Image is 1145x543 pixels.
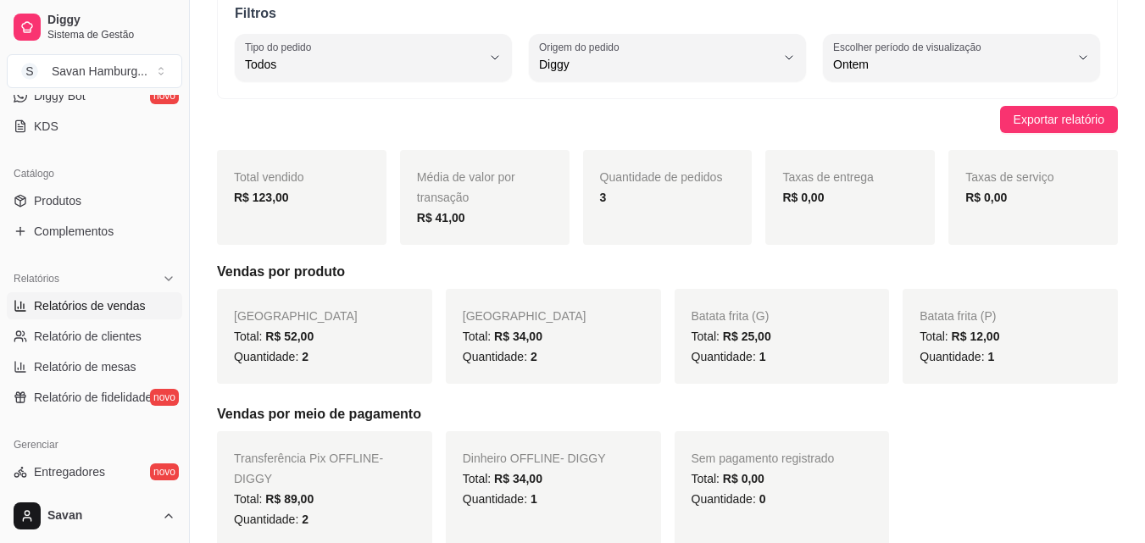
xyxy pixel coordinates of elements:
span: Batata frita (G) [692,309,770,323]
a: Produtos [7,187,182,214]
strong: R$ 0,00 [782,191,824,204]
span: Quantidade: [692,492,766,506]
span: Quantidade: [920,350,994,363]
span: R$ 89,00 [265,492,314,506]
span: Diggy [47,13,175,28]
span: Sistema de Gestão [47,28,175,42]
span: 0 [759,492,766,506]
span: Relatórios [14,272,59,285]
button: Escolher período de visualizaçãoOntem [823,34,1100,81]
a: Entregadoresnovo [7,458,182,485]
span: Relatório de mesas [34,358,136,375]
span: Produtos [34,192,81,209]
button: Origem do pedidoDiggy [529,34,806,81]
span: Total: [692,330,771,343]
button: Tipo do pedidoTodos [235,34,512,81]
span: Complementos [34,223,114,240]
span: Quantidade: [234,350,308,363]
div: Gerenciar [7,431,182,458]
a: Relatórios de vendas [7,292,182,319]
span: Batata frita (P) [920,309,996,323]
a: Relatório de fidelidadenovo [7,384,182,411]
span: Total: [463,330,542,343]
span: Total: [920,330,999,343]
span: Total: [463,472,542,485]
span: Relatório de clientes [34,328,142,345]
span: Exportar relatório [1014,110,1104,129]
label: Tipo do pedido [245,40,317,54]
span: Total: [234,330,314,343]
span: Diggy Bot [34,87,86,104]
strong: R$ 123,00 [234,191,289,204]
span: Savan [47,508,155,524]
span: R$ 0,00 [723,472,764,485]
button: Select a team [7,54,182,88]
div: Catálogo [7,160,182,187]
span: Total vendido [234,170,304,184]
strong: R$ 0,00 [965,191,1007,204]
span: Quantidade: [463,492,537,506]
span: Transferência Pix OFFLINE - DIGGY [234,452,383,485]
a: Relatório de clientes [7,323,182,350]
span: 2 [531,350,537,363]
span: Total: [234,492,314,506]
span: Taxas de serviço [965,170,1053,184]
strong: 3 [600,191,607,204]
span: KDS [34,118,58,135]
p: Filtros [235,3,1100,24]
span: Dinheiro OFFLINE - DIGGY [463,452,606,465]
span: Média de valor por transação [417,170,515,204]
a: Complementos [7,218,182,245]
span: R$ 25,00 [723,330,771,343]
span: 2 [302,350,308,363]
span: 1 [759,350,766,363]
a: Relatório de mesas [7,353,182,380]
button: Savan [7,496,182,536]
span: Total: [692,472,764,485]
span: R$ 12,00 [952,330,1000,343]
h5: Vendas por produto [217,262,1118,282]
a: DiggySistema de Gestão [7,7,182,47]
a: KDS [7,113,182,140]
span: 2 [302,513,308,526]
strong: R$ 41,00 [417,211,465,224]
span: [GEOGRAPHIC_DATA] [234,309,358,323]
a: Diggy Botnovo [7,82,182,109]
div: Savan Hamburg ... [52,63,147,80]
h5: Vendas por meio de pagamento [217,404,1118,424]
span: Todos [245,56,481,73]
span: 1 [987,350,994,363]
span: R$ 34,00 [494,330,542,343]
span: Quantidade: [234,513,308,526]
button: Exportar relatório [1000,106,1118,133]
span: S [21,63,38,80]
span: R$ 52,00 [265,330,314,343]
span: R$ 34,00 [494,472,542,485]
span: Quantidade de pedidos [600,170,723,184]
span: Relatório de fidelidade [34,389,152,406]
label: Origem do pedido [539,40,625,54]
span: Sem pagamento registrado [692,452,835,465]
span: Entregadores [34,463,105,480]
span: Taxas de entrega [782,170,873,184]
span: [GEOGRAPHIC_DATA] [463,309,586,323]
span: Quantidade: [463,350,537,363]
span: Diggy [539,56,775,73]
span: Quantidade: [692,350,766,363]
span: Relatórios de vendas [34,297,146,314]
span: 1 [531,492,537,506]
span: Ontem [833,56,1070,73]
label: Escolher período de visualização [833,40,987,54]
